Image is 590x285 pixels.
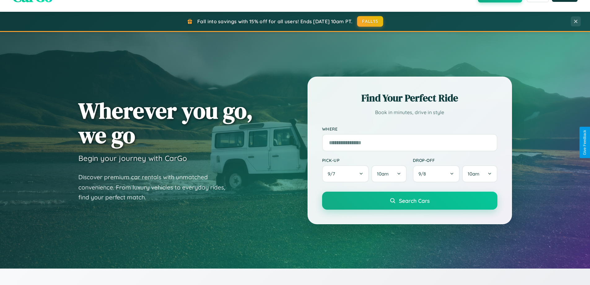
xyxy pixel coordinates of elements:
p: Discover premium car rentals with unmatched convenience. From luxury vehicles to everyday rides, ... [78,172,233,203]
button: Search Cars [322,192,497,210]
h3: Begin your journey with CarGo [78,154,187,163]
span: Search Cars [399,197,430,204]
h1: Wherever you go, we go [78,98,253,147]
h2: Find Your Perfect Ride [322,91,497,105]
span: 9 / 7 [328,171,338,177]
span: 10am [468,171,479,177]
div: Give Feedback [583,130,587,155]
label: Drop-off [413,158,497,163]
label: Pick-up [322,158,407,163]
span: Fall into savings with 15% off for all users! Ends [DATE] 10am PT. [197,18,352,24]
button: 9/8 [413,165,460,182]
span: 10am [377,171,389,177]
label: Where [322,126,497,131]
button: 10am [371,165,406,182]
button: 9/7 [322,165,369,182]
button: 10am [462,165,497,182]
p: Book in minutes, drive in style [322,108,497,117]
span: 9 / 8 [418,171,429,177]
button: FALL15 [357,16,383,27]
